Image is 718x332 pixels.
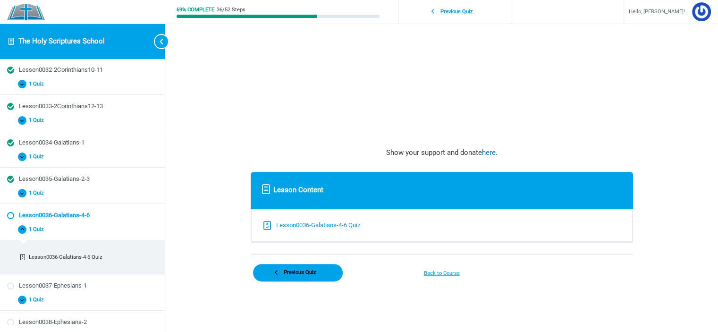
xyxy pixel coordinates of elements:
[7,103,14,110] div: Completed
[401,3,508,21] a: Previous Quiz
[7,318,158,327] a: Not started Lesson0038-Ephesians-2
[251,146,633,160] p: Show your support and donate .
[29,253,152,261] div: Lesson0036-Galatians-4-6 Quiz
[261,210,623,241] a: Incomplete Lesson0036-Galatians-4-6 Quiz
[26,190,50,196] span: 1 Quiz
[19,318,158,327] div: Lesson0038-Ephesians-2
[435,9,479,15] span: Previous Quiz
[7,319,14,326] div: Not started
[7,175,158,184] a: Completed Lesson0035-Galatians-2-3
[261,220,273,232] div: Incomplete
[26,226,50,233] span: 1 Quiz
[26,117,50,124] span: 1 Quiz
[7,150,158,163] button: 1 Quiz
[18,37,105,45] a: The Holy Scriptures School
[19,254,26,261] div: Incomplete
[273,184,323,197] span: Lesson Content
[7,138,158,147] a: Completed Lesson0034-Galatians-1
[177,7,214,12] div: 69% Complete
[482,148,496,157] a: here
[19,66,158,75] div: Lesson0032-2Corinthians10-11
[7,66,158,75] a: Completed Lesson0032-2Corinthians10-11
[7,281,158,290] a: Not started Lesson0037-Ephesians-1
[276,220,361,231] div: Lesson0036-Galatians-4-6 Quiz
[7,139,14,146] div: Completed
[7,77,158,91] button: 1 Quiz
[397,269,487,279] a: Back to Course
[7,67,14,74] div: Completed
[7,212,14,219] div: Not started
[7,176,14,183] div: Completed
[19,175,158,184] div: Lesson0035-Galatians-2-3
[26,153,50,160] span: 1 Quiz
[146,24,165,59] button: Toggle sidebar navigation
[7,211,158,220] a: Not started Lesson0036-Galatians-4-6
[26,297,50,303] span: 1 Quiz
[629,7,685,17] span: Hello, [PERSON_NAME]!
[19,138,158,147] div: Lesson0034-Galatians-1
[19,102,158,111] div: Lesson0033-2Corinthians12-13
[26,81,50,87] span: 1 Quiz
[7,102,158,111] a: Completed Lesson0033-2Corinthians12-13
[7,223,158,237] button: 1 Quiz
[7,282,14,289] div: Not started
[7,186,158,200] button: 1 Quiz
[7,293,158,306] button: 1 Quiz
[279,269,322,276] span: Previous Quiz
[10,250,155,264] a: Incomplete Lesson0036-Galatians-4-6 Quiz
[253,264,343,281] a: Previous Quiz
[217,7,245,12] div: 36/52 Steps
[19,281,158,290] div: Lesson0037-Ephesians-1
[7,113,158,127] button: 1 Quiz
[19,211,158,220] div: Lesson0036-Galatians-4-6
